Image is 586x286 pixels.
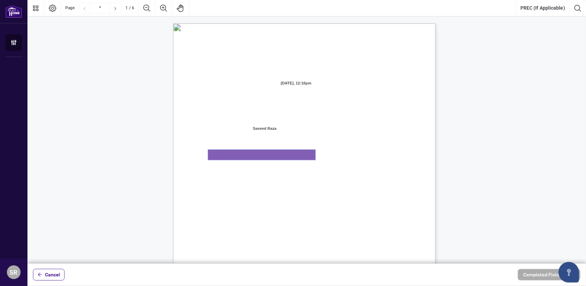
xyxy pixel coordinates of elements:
[559,262,579,283] button: Open asap
[518,269,581,281] button: Completed Fields 0 of 2
[10,267,18,277] span: SR
[5,5,22,18] img: logo
[37,272,42,277] span: arrow-left
[45,269,60,280] span: Cancel
[33,269,65,281] button: Cancel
